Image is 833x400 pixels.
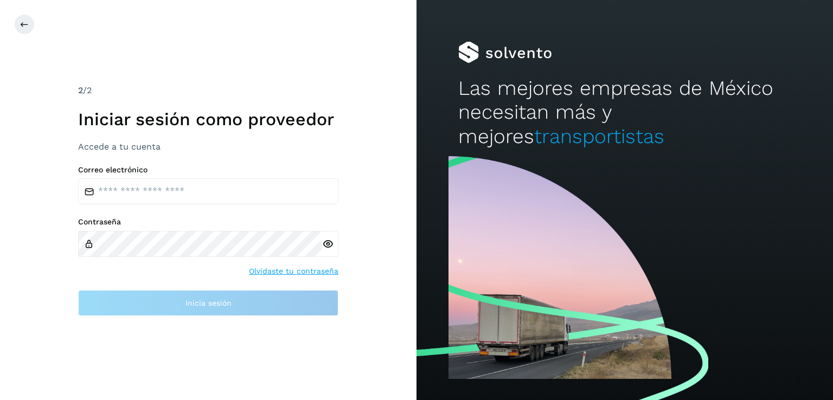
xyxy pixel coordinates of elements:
[458,76,791,149] h2: Las mejores empresas de México necesitan más y mejores
[534,125,664,148] span: transportistas
[78,141,338,152] h3: Accede a tu cuenta
[78,290,338,316] button: Inicia sesión
[185,299,232,307] span: Inicia sesión
[78,85,83,95] span: 2
[78,84,338,97] div: /2
[78,217,338,227] label: Contraseña
[78,109,338,130] h1: Iniciar sesión como proveedor
[249,266,338,277] a: Olvidaste tu contraseña
[78,165,338,175] label: Correo electrónico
